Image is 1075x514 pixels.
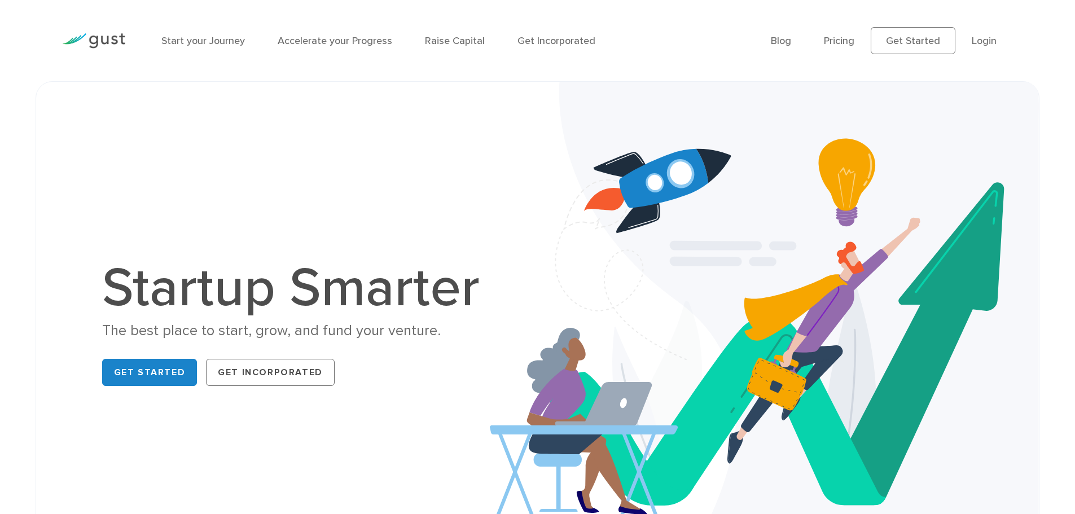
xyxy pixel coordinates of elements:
[102,321,492,341] div: The best place to start, grow, and fund your venture.
[425,35,485,47] a: Raise Capital
[161,35,245,47] a: Start your Journey
[62,33,125,49] img: Gust Logo
[278,35,392,47] a: Accelerate your Progress
[824,35,854,47] a: Pricing
[206,359,335,386] a: Get Incorporated
[972,35,997,47] a: Login
[102,359,198,386] a: Get Started
[871,27,955,54] a: Get Started
[517,35,595,47] a: Get Incorporated
[771,35,791,47] a: Blog
[102,261,492,315] h1: Startup Smarter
